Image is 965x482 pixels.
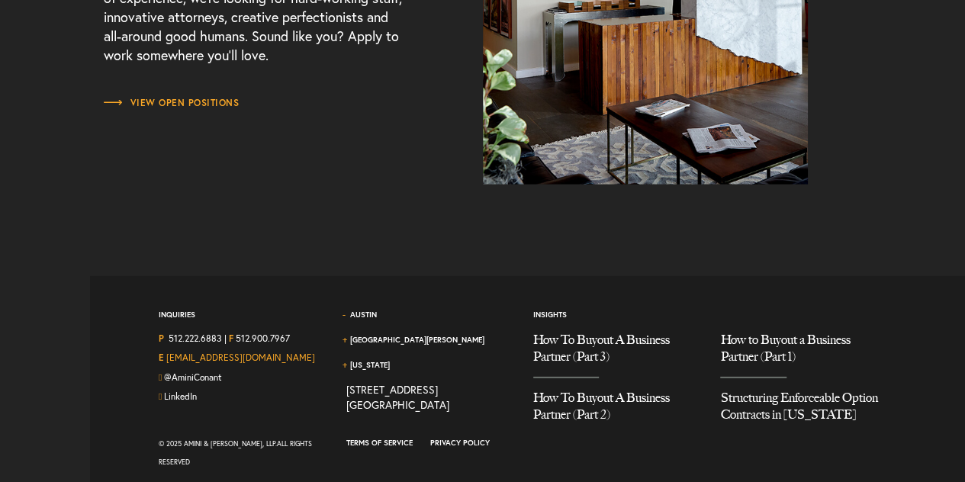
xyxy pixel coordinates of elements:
a: Terms of Service [346,438,412,448]
span: View Open Positions [104,98,240,108]
a: Privacy Policy [430,438,490,448]
a: Join us on LinkedIn [164,390,197,402]
a: [GEOGRAPHIC_DATA][PERSON_NAME] [349,335,484,345]
a: View Open Positions [104,95,240,111]
a: Structuring Enforceable Option Contracts in Texas [720,378,885,435]
span: Inquiries [159,310,195,332]
strong: P [159,333,164,344]
a: Austin [349,310,376,320]
a: View on map [346,382,449,412]
a: Follow us on Twitter [164,371,222,383]
a: Insights [533,310,567,320]
a: How To Buyout A Business Partner (Part 3) [533,332,698,377]
strong: F [229,333,233,344]
strong: E [159,352,164,363]
a: Email Us [166,352,315,363]
span: | [224,332,227,348]
a: 512.900.7967 [236,333,290,344]
a: How To Buyout A Business Partner (Part 2) [533,378,698,435]
a: [US_STATE] [349,360,389,370]
a: How to Buyout a Business Partner (Part 1) [720,332,885,377]
a: Call us at 5122226883 [169,333,222,344]
div: © 2025 Amini & [PERSON_NAME], LLP. All Rights Reserved [159,435,323,471]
